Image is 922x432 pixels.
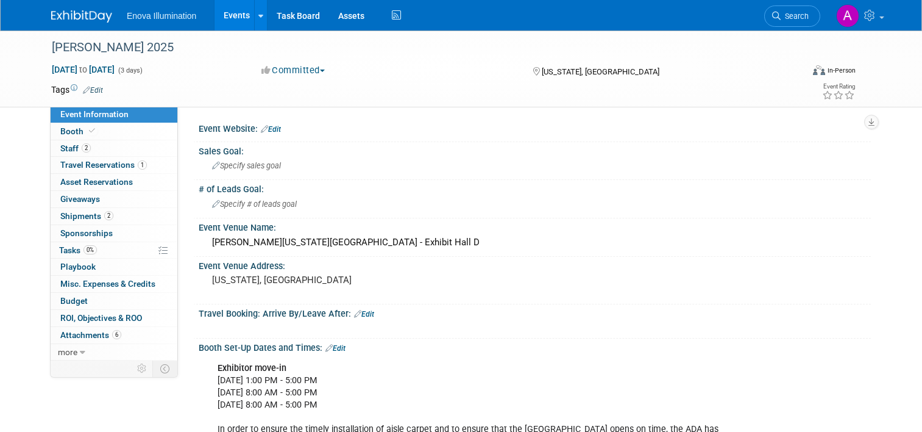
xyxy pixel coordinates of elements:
span: Travel Reservations [60,160,147,170]
i: Booth reservation complete [89,128,95,134]
td: Personalize Event Tab Strip [132,361,153,376]
span: Event Information [60,109,129,119]
a: Budget [51,293,177,309]
span: Specify # of leads goal [212,200,297,209]
span: Shipments [60,211,113,221]
span: Asset Reservations [60,177,133,187]
span: Enova Illumination [127,11,196,21]
div: [PERSON_NAME] 2025 [48,37,787,59]
a: Edit [325,344,346,353]
span: Sponsorships [60,228,113,238]
a: Booth [51,123,177,140]
a: Event Information [51,106,177,123]
span: 6 [112,330,121,339]
span: 1 [138,160,147,170]
span: Misc. Expenses & Credits [60,279,155,289]
a: Playbook [51,259,177,275]
div: # of Leads Goal: [199,180,871,195]
img: Format-Inperson.png [813,65,825,75]
a: Edit [261,125,281,134]
td: Toggle Event Tabs [153,361,178,376]
span: Booth [60,126,98,136]
span: [DATE] [DATE] [51,64,115,75]
a: more [51,344,177,361]
button: Committed [257,64,330,77]
div: Sales Goal: [199,142,871,157]
span: Tasks [59,245,97,255]
a: Search [764,5,820,27]
span: 2 [104,211,113,220]
a: Attachments6 [51,327,177,344]
span: Giveaways [60,194,100,204]
span: Staff [60,143,91,153]
img: ExhibitDay [51,10,112,23]
span: (3 days) [117,67,143,74]
a: Asset Reservations [51,174,177,190]
img: Andrea Miller [836,4,859,27]
span: Budget [60,296,88,306]
span: to [77,65,89,74]
span: [US_STATE], [GEOGRAPHIC_DATA] [542,67,659,76]
td: Tags [51,84,103,96]
a: Travel Reservations1 [51,157,177,173]
div: In-Person [827,66,856,75]
a: Sponsorships [51,225,177,242]
a: Misc. Expenses & Credits [51,276,177,292]
a: Edit [83,86,103,95]
div: [PERSON_NAME][US_STATE][GEOGRAPHIC_DATA] - Exhibit Hall D [208,233,862,252]
div: Event Website: [199,120,871,135]
span: Attachments [60,330,121,340]
span: Search [781,12,809,21]
span: ROI, Objectives & ROO [60,313,142,323]
span: more [58,347,77,357]
pre: [US_STATE], [GEOGRAPHIC_DATA] [212,275,466,286]
span: Playbook [60,262,96,272]
div: Event Format [737,63,856,82]
span: 0% [83,245,97,254]
a: Staff2 [51,140,177,157]
div: Event Venue Name: [199,218,871,234]
b: Exhibitor move-in [218,363,286,373]
div: Event Venue Address: [199,257,871,272]
span: Specify sales goal [212,161,281,170]
a: Edit [354,310,374,319]
div: Travel Booking: Arrive By/Leave After: [199,304,871,320]
a: Tasks0% [51,242,177,259]
span: 2 [82,143,91,153]
a: Shipments2 [51,208,177,225]
div: Event Rating [822,84,855,90]
div: Booth Set-Up Dates and Times: [199,339,871,355]
a: Giveaways [51,191,177,207]
a: ROI, Objectives & ROO [51,310,177,326]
